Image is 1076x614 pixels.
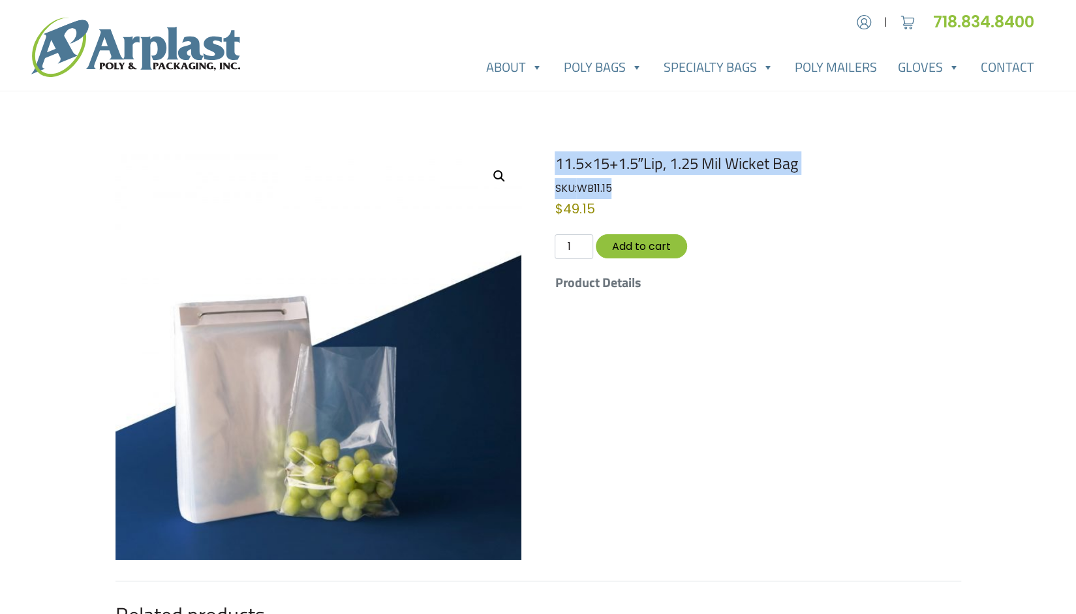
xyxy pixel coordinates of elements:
span: $ [555,200,562,218]
a: Gloves [887,54,970,80]
h1: 11.5×15+1.5″Lip, 1.25 Mil Wicket Bag [555,154,961,173]
a: Contact [970,54,1045,80]
img: logo [31,18,240,77]
input: Qty [555,234,592,259]
bdi: 49.15 [555,200,594,218]
a: About [476,54,553,80]
a: Specialty Bags [653,54,784,80]
a: View full-screen image gallery [487,164,511,188]
a: Poly Bags [553,54,653,80]
span: WB11.15 [576,181,611,196]
button: Add to cart [596,234,687,258]
span: SKU: [555,181,611,196]
a: 718.834.8400 [933,11,1045,33]
span: | [884,14,887,30]
h5: Product Details [555,275,961,290]
a: Poly Mailers [784,54,887,80]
